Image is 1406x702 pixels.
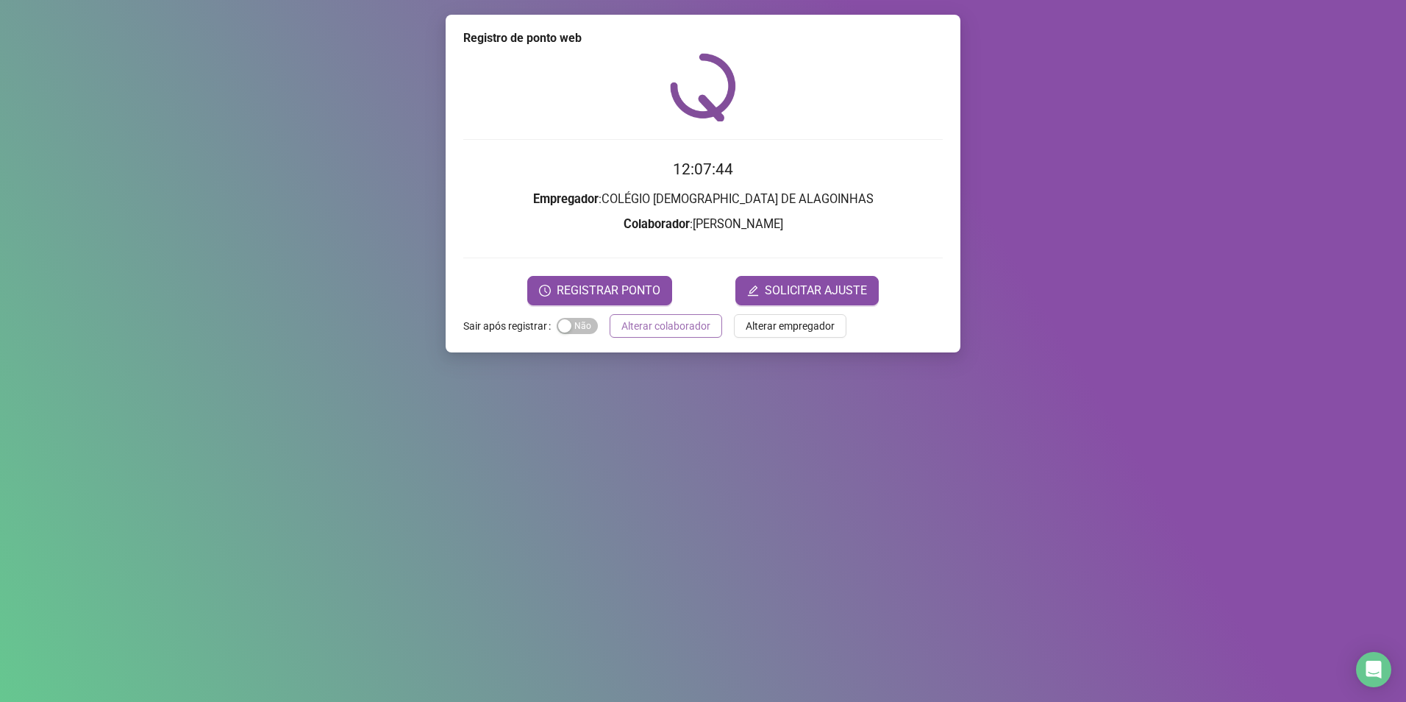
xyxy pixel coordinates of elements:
time: 12:07:44 [673,160,733,178]
span: Alterar colaborador [621,318,710,334]
span: SOLICITAR AJUSTE [765,282,867,299]
span: edit [747,285,759,297]
span: clock-circle [539,285,551,297]
div: Registro de ponto web [463,29,943,47]
strong: Empregador [533,192,599,206]
span: Alterar empregador [746,318,835,334]
h3: : COLÉGIO [DEMOGRAPHIC_DATA] DE ALAGOINHAS [463,190,943,209]
span: REGISTRAR PONTO [557,282,660,299]
img: QRPoint [670,53,736,121]
button: Alterar empregador [734,314,846,338]
strong: Colaborador [624,217,690,231]
button: REGISTRAR PONTO [527,276,672,305]
button: editSOLICITAR AJUSTE [735,276,879,305]
label: Sair após registrar [463,314,557,338]
button: Alterar colaborador [610,314,722,338]
h3: : [PERSON_NAME] [463,215,943,234]
div: Open Intercom Messenger [1356,652,1391,687]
